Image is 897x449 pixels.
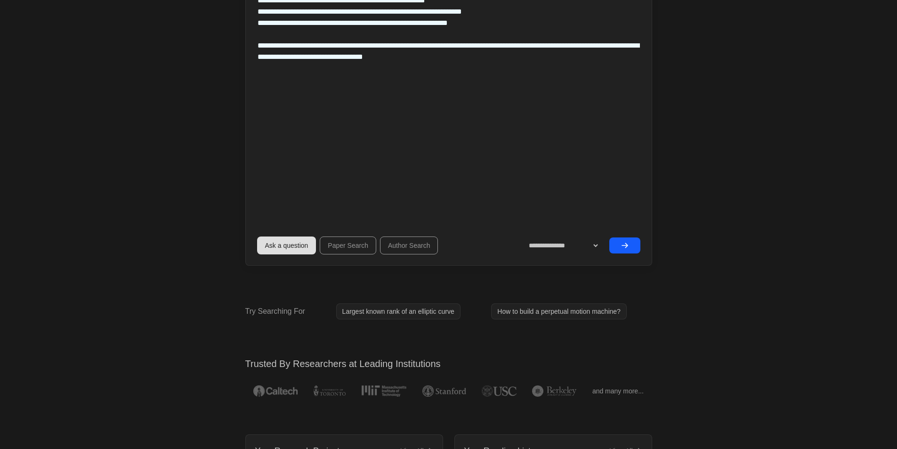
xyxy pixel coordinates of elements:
[320,237,376,254] button: Paper Search
[257,237,316,254] button: Ask a question
[592,386,644,396] span: and many more...
[336,303,461,319] a: Largest known rank of an elliptic curve
[482,385,516,397] img: USC
[380,237,438,254] button: Author Search
[422,385,466,397] img: Stanford
[314,385,346,397] img: University of Toronto
[362,385,406,397] img: MIT
[245,357,652,370] h2: Trusted By Researchers at Leading Institutions
[532,385,576,397] img: UC Berkeley
[253,385,298,397] img: Caltech
[491,303,627,319] a: How to build a perpetual motion machine?
[245,306,305,317] p: Try Searching For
